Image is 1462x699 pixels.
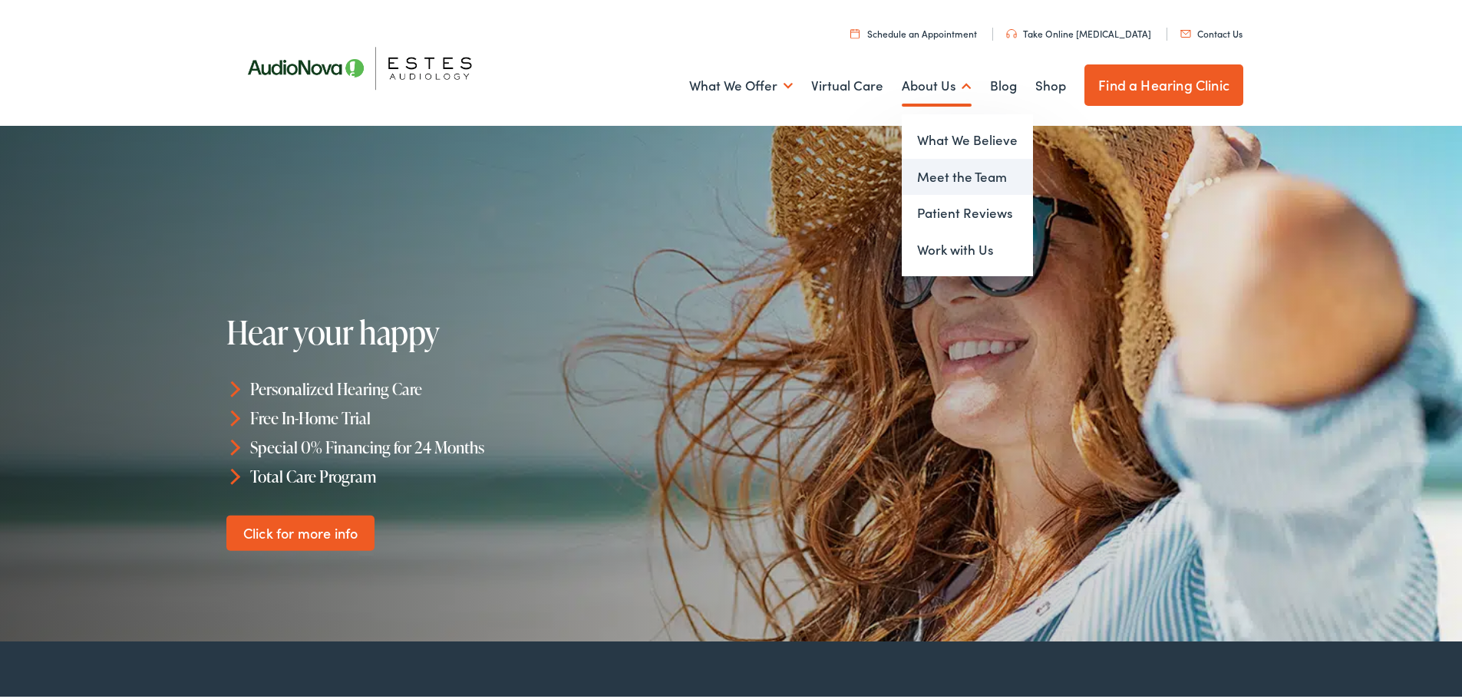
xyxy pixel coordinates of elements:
a: Take Online [MEDICAL_DATA] [1006,24,1151,37]
a: Virtual Care [811,54,883,111]
img: utility icon [850,25,860,35]
a: Shop [1035,54,1066,111]
a: About Us [902,54,972,111]
a: Schedule an Appointment [850,24,977,37]
a: Contact Us [1180,24,1243,37]
a: What We Believe [902,119,1033,156]
li: Free In-Home Trial [226,401,738,430]
li: Total Care Program [226,458,738,487]
a: Patient Reviews [902,192,1033,229]
h1: Hear your happy [226,312,693,347]
li: Special 0% Financing for 24 Months [226,430,738,459]
a: Meet the Team [902,156,1033,193]
a: Blog [990,54,1017,111]
img: utility icon [1180,27,1191,35]
li: Personalized Hearing Care [226,371,738,401]
a: Click for more info [226,512,375,548]
img: utility icon [1006,26,1017,35]
a: Find a Hearing Clinic [1084,61,1243,103]
a: Work with Us [902,229,1033,265]
a: What We Offer [689,54,793,111]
